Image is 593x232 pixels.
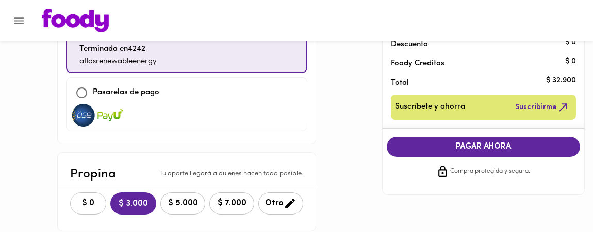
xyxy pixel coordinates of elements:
[167,199,199,208] span: $ 5.000
[265,197,296,210] span: Otro
[79,44,157,56] p: Terminada en 4242
[533,172,583,222] iframe: Messagebird Livechat Widget
[70,192,106,215] button: $ 0
[42,9,109,32] img: logo.png
[77,199,100,208] span: $ 0
[515,101,570,114] span: Suscribirme
[70,165,116,184] p: Propina
[110,192,156,215] button: $ 3.000
[71,104,96,127] img: visa
[387,137,580,157] button: PAGAR AHORA
[565,56,576,67] p: $ 0
[209,192,254,215] button: $ 7.000
[160,192,205,215] button: $ 5.000
[546,76,576,86] p: $ 32.900
[93,87,159,99] p: Pasarelas de pago
[97,104,123,127] img: visa
[565,37,576,48] p: $ 0
[159,169,303,179] p: Tu aporte llegará a quienes hacen todo posible.
[395,101,465,114] span: Suscríbete y ahorra
[258,192,303,215] button: Otro
[119,199,148,209] span: $ 3.000
[6,8,31,33] button: Menu
[513,99,572,116] button: Suscribirme
[216,199,248,208] span: $ 7.000
[391,78,559,88] p: Total
[79,56,157,68] p: atlasrenewableenergy
[391,58,559,69] p: Foody Creditos
[391,39,428,50] p: Descuento
[450,167,530,177] span: Compra protegida y segura.
[397,142,570,152] span: PAGAR AHORA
